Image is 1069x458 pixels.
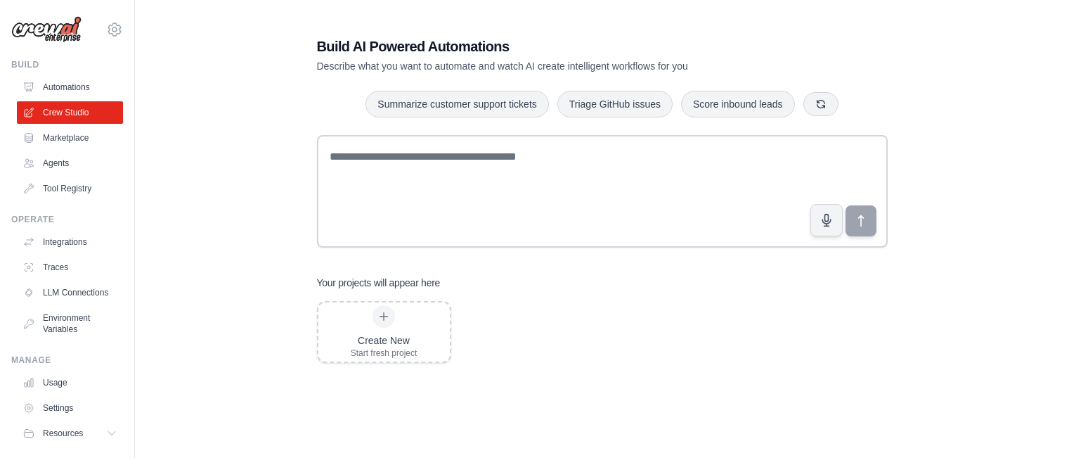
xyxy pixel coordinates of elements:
[351,333,417,348] div: Create New
[681,91,795,117] button: Score inbound leads
[365,91,548,117] button: Summarize customer support tickets
[17,101,123,124] a: Crew Studio
[351,348,417,359] div: Start fresh project
[11,16,82,43] img: Logo
[17,152,123,174] a: Agents
[317,276,441,290] h3: Your projects will appear here
[17,231,123,253] a: Integrations
[17,76,123,98] a: Automations
[803,92,838,116] button: Get new suggestions
[557,91,673,117] button: Triage GitHub issues
[17,397,123,419] a: Settings
[17,422,123,445] button: Resources
[810,204,843,236] button: Click to speak your automation idea
[17,177,123,200] a: Tool Registry
[317,37,789,56] h1: Build AI Powered Automations
[317,59,789,73] p: Describe what you want to automate and watch AI create intelligent workflows for you
[11,59,123,70] div: Build
[11,355,123,366] div: Manage
[17,256,123,279] a: Traces
[17,127,123,149] a: Marketplace
[17,281,123,304] a: LLM Connections
[17,307,123,341] a: Environment Variables
[17,371,123,394] a: Usage
[43,428,83,439] span: Resources
[11,214,123,225] div: Operate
